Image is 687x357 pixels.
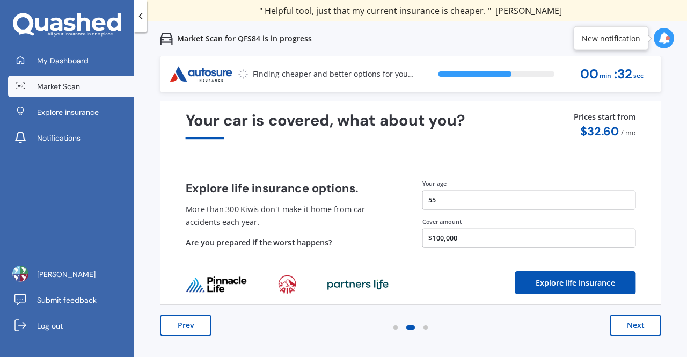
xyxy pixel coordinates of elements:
a: [PERSON_NAME] [8,264,134,285]
span: Explore insurance [37,107,99,118]
img: life_provider_logo_0 [186,276,247,294]
div: Cover amount [422,217,636,226]
span: sec [633,69,644,83]
span: Notifications [37,133,81,143]
div: Your car is covered, what about you? [186,112,636,139]
span: Log out [37,320,63,331]
span: min [600,69,611,83]
button: 55 [422,190,636,209]
span: : 32 [614,67,632,82]
button: Explore life insurance [515,271,635,294]
a: My Dashboard [8,50,134,71]
span: $ 32.60 [580,123,619,139]
span: Are you prepared if the worst happens? [186,237,332,248]
a: Notifications [8,127,134,149]
p: More than 300 Kiwis don't make it home from car accidents each year. [186,203,399,229]
p: Market Scan for QFS84 is in progress [177,33,312,44]
p: Finding cheaper and better options for you... [253,69,414,79]
h4: Explore life insurance options. [186,182,399,195]
a: Explore insurance [8,101,134,123]
span: Market Scan [37,81,80,92]
p: Prices start from [574,112,635,125]
button: $100,000 [422,229,636,248]
div: Your age [422,179,636,188]
span: Submit feedback [37,295,97,305]
span: 00 [580,67,598,82]
span: / mo [621,128,635,137]
img: life_provider_logo_1 [278,275,296,294]
img: life_provider_logo_2 [327,279,389,290]
span: [PERSON_NAME] [37,269,96,280]
a: Submit feedback [8,289,134,311]
img: ACg8ocLmkBhHCCcTAguxN1hDcmX4iJJv1aVoTyQ4qg8AoStEx46Osrs=s96-c [12,266,28,282]
img: car.f15378c7a67c060ca3f3.svg [160,32,173,45]
a: Log out [8,315,134,337]
div: New notification [582,33,640,43]
span: My Dashboard [37,55,89,66]
button: Prev [160,315,211,336]
a: Market Scan [8,76,134,97]
button: Next [610,315,661,336]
